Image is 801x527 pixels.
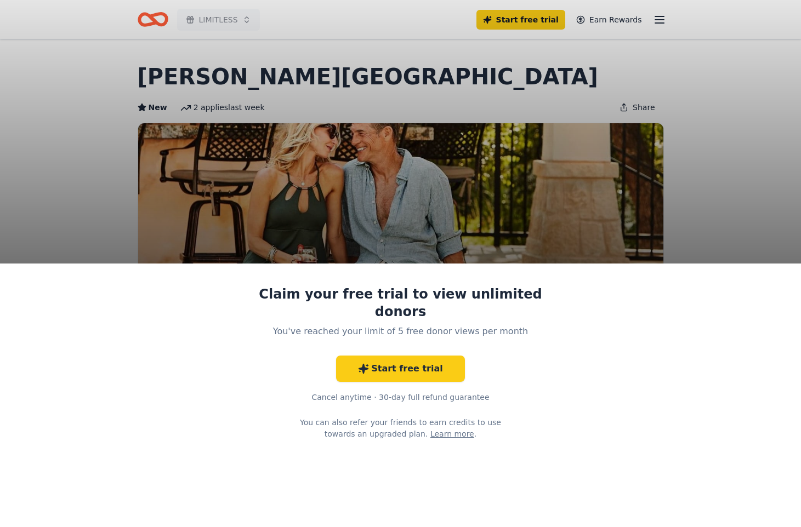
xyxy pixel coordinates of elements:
[336,356,465,382] a: Start free trial
[258,391,543,404] div: Cancel anytime · 30-day full refund guarantee
[430,428,474,440] a: Learn more
[258,285,543,320] div: Claim your free trial to view unlimited donors
[289,417,513,440] div: You can also refer your friends to earn credits to use towards an upgraded plan. .
[271,325,530,338] div: You've reached your limit of 5 free donor views per month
